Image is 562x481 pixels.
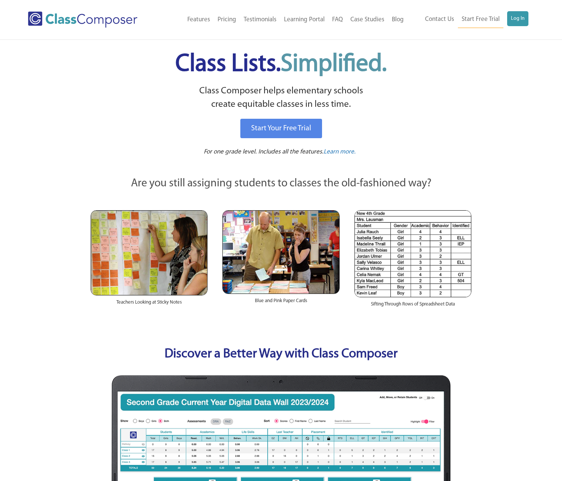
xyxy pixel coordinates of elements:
[240,12,280,28] a: Testimonials
[91,176,471,192] p: Are you still assigning students to classes the old-fashioned way?
[281,52,387,77] span: Simplified.
[184,12,214,28] a: Features
[251,125,311,132] span: Start Your Free Trial
[280,12,328,28] a: Learning Portal
[324,149,356,155] span: Learn more.
[421,11,458,28] a: Contact Us
[240,119,322,138] a: Start Your Free Trial
[28,12,137,28] img: Class Composer
[507,11,528,26] a: Log In
[328,12,347,28] a: FAQ
[222,210,339,294] img: Blue and Pink Paper Cards
[388,12,408,28] a: Blog
[408,11,528,28] nav: Header Menu
[90,84,472,112] p: Class Composer helps elementary schools create equitable classes in less time.
[91,295,207,313] div: Teachers Looking at Sticky Notes
[175,52,387,77] span: Class Lists.
[83,345,479,364] p: Discover a Better Way with Class Composer
[91,210,207,295] img: Teachers Looking at Sticky Notes
[355,210,471,297] img: Spreadsheets
[204,149,324,155] span: For one grade level. Includes all the features.
[458,11,503,28] a: Start Free Trial
[355,297,471,315] div: Sifting Through Rows of Spreadsheet Data
[222,294,339,312] div: Blue and Pink Paper Cards
[324,148,356,157] a: Learn more.
[214,12,240,28] a: Pricing
[160,12,408,28] nav: Header Menu
[347,12,388,28] a: Case Studies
